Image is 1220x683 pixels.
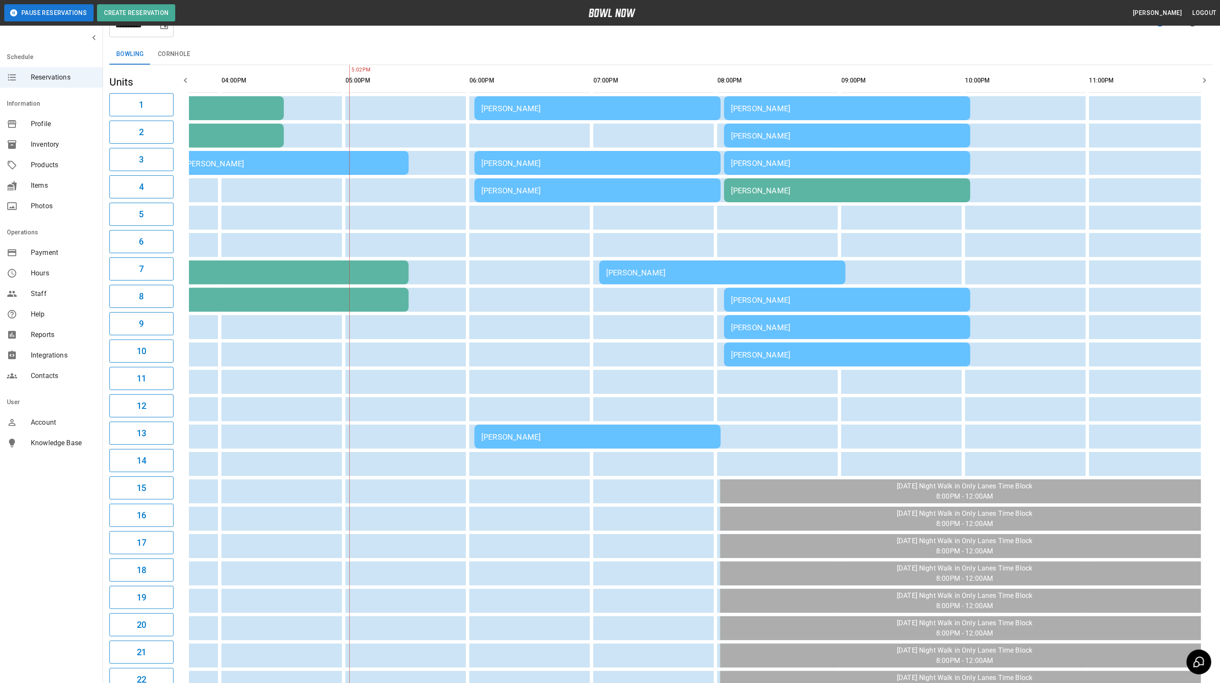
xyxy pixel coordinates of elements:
[109,75,174,89] h5: Units
[731,104,964,113] div: [PERSON_NAME]
[109,148,174,171] button: 3
[109,559,174,582] button: 18
[109,312,174,335] button: 9
[31,180,96,191] span: Items
[481,104,714,113] div: [PERSON_NAME]
[109,175,174,198] button: 4
[109,257,174,281] button: 7
[109,285,174,308] button: 8
[109,367,174,390] button: 11
[31,289,96,299] span: Staff
[151,44,197,65] button: Cornhole
[109,121,174,144] button: 2
[137,563,146,577] h6: 18
[137,399,146,413] h6: 12
[31,160,96,170] span: Products
[481,186,714,195] div: [PERSON_NAME]
[137,481,146,495] h6: 15
[137,618,146,632] h6: 20
[139,98,144,112] h6: 1
[109,613,174,636] button: 20
[139,262,144,276] h6: 7
[109,504,174,527] button: 16
[109,340,174,363] button: 10
[109,449,174,472] button: 14
[31,309,96,319] span: Help
[137,536,146,550] h6: 17
[139,180,144,194] h6: 4
[1189,5,1220,21] button: Logout
[589,9,636,17] img: logo
[109,422,174,445] button: 13
[44,296,402,305] div: 3pm Bday Party [PERSON_NAME]
[731,323,964,332] div: [PERSON_NAME]
[31,139,96,150] span: Inventory
[139,235,144,248] h6: 6
[481,432,714,441] div: [PERSON_NAME]
[97,4,175,21] button: Create Reservation
[1129,5,1185,21] button: [PERSON_NAME]
[137,426,146,440] h6: 13
[31,119,96,129] span: Profile
[31,438,96,448] span: Knowledge Base
[109,203,174,226] button: 5
[31,248,96,258] span: Payment
[109,44,151,65] button: Bowling
[44,268,402,277] div: 3pm Bday Party [PERSON_NAME]
[31,330,96,340] span: Reports
[31,268,96,278] span: Hours
[137,645,146,659] h6: 21
[137,591,146,604] h6: 19
[109,394,174,417] button: 12
[139,317,144,331] h6: 9
[31,417,96,428] span: Account
[31,201,96,211] span: Photos
[139,290,144,303] h6: 8
[109,476,174,500] button: 15
[31,371,96,381] span: Contacts
[137,509,146,522] h6: 16
[4,4,94,21] button: Pause Reservations
[731,186,964,195] div: [PERSON_NAME]
[349,66,351,74] span: 5:02PM
[481,159,714,168] div: [PERSON_NAME]
[31,72,96,83] span: Reservations
[731,159,964,168] div: [PERSON_NAME]
[606,268,839,277] div: [PERSON_NAME]
[109,586,174,609] button: 19
[137,372,146,385] h6: 11
[109,531,174,554] button: 17
[139,125,144,139] h6: 2
[31,350,96,361] span: Integrations
[137,454,146,467] h6: 14
[139,153,144,166] h6: 3
[109,44,1213,65] div: inventory tabs
[345,68,466,93] th: 05:00PM
[137,344,146,358] h6: 10
[109,641,174,664] button: 21
[169,158,402,168] div: [PERSON_NAME]
[139,207,144,221] h6: 5
[731,296,964,305] div: [PERSON_NAME]
[109,230,174,253] button: 6
[469,68,590,93] th: 06:00PM
[109,93,174,116] button: 1
[731,131,964,140] div: [PERSON_NAME]
[731,350,964,359] div: [PERSON_NAME]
